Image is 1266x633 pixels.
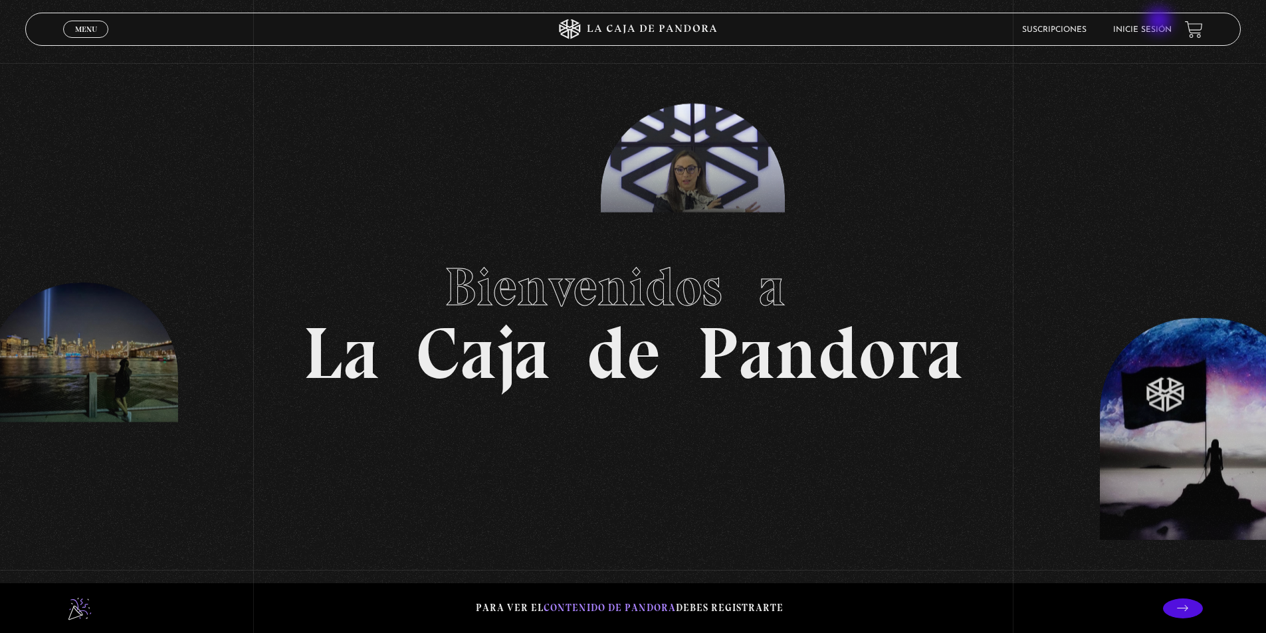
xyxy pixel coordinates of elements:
[75,25,97,33] span: Menu
[544,602,676,614] span: contenido de Pandora
[1185,21,1203,39] a: View your shopping cart
[476,599,784,617] p: Para ver el debes registrarte
[303,244,963,390] h1: La Caja de Pandora
[445,255,822,319] span: Bienvenidos a
[70,37,102,46] span: Cerrar
[1113,26,1172,34] a: Inicie sesión
[1022,26,1087,34] a: Suscripciones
